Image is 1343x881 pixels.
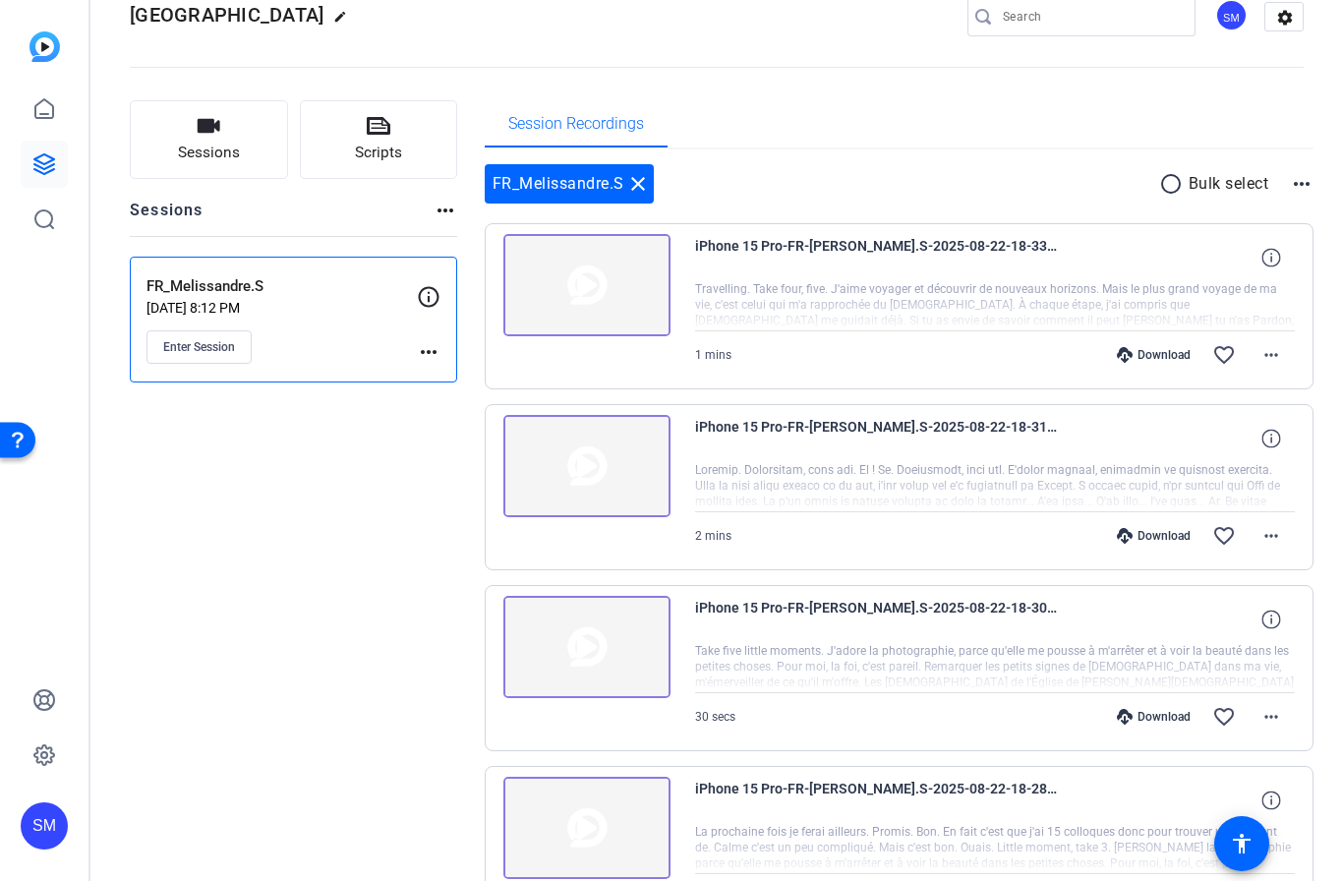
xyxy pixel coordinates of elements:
button: Scripts [300,100,458,179]
mat-icon: more_horiz [1259,705,1283,729]
span: iPhone 15 Pro-FR-[PERSON_NAME].S-2025-08-22-18-31-23-608-0 [695,415,1059,462]
button: Sessions [130,100,288,179]
mat-icon: more_horiz [1290,172,1314,196]
mat-icon: more_horiz [1259,343,1283,367]
div: Download [1107,709,1200,725]
h2: Sessions [130,199,204,236]
mat-icon: more_horiz [434,199,457,222]
mat-icon: favorite_border [1212,524,1236,548]
div: SM [21,802,68,850]
img: thumb-nail [503,415,671,517]
mat-icon: edit [333,10,357,33]
mat-icon: radio_button_unchecked [1159,172,1189,196]
input: Search [1003,5,1180,29]
span: iPhone 15 Pro-FR-[PERSON_NAME].S-2025-08-22-18-33-38-742-0 [695,234,1059,281]
mat-icon: more_horiz [1259,524,1283,548]
span: Session Recordings [508,116,644,132]
span: iPhone 15 Pro-FR-[PERSON_NAME].S-2025-08-22-18-30-23-258-0 [695,596,1059,643]
span: 1 mins [695,348,731,362]
mat-icon: favorite_border [1212,705,1236,729]
span: 30 secs [695,710,735,724]
p: FR_Melissandre.S [146,275,417,298]
img: blue-gradient.svg [29,31,60,62]
img: thumb-nail [503,234,671,336]
p: [DATE] 8:12 PM [146,300,417,316]
button: Enter Session [146,330,252,364]
span: Scripts [355,142,402,164]
span: iPhone 15 Pro-FR-[PERSON_NAME].S-2025-08-22-18-28-31-340-0 [695,777,1059,824]
mat-icon: favorite_border [1212,343,1236,367]
img: thumb-nail [503,596,671,698]
mat-icon: settings [1265,3,1305,32]
div: FR_Melissandre.S [485,164,654,204]
p: Bulk select [1189,172,1269,196]
div: Download [1107,528,1200,544]
mat-icon: more_horiz [417,340,440,364]
mat-icon: accessibility [1230,832,1254,855]
span: Enter Session [163,339,235,355]
mat-icon: close [626,172,650,196]
div: Download [1107,347,1200,363]
img: thumb-nail [503,777,671,879]
span: 2 mins [695,529,731,543]
span: [GEOGRAPHIC_DATA] [130,3,323,27]
span: Sessions [178,142,240,164]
